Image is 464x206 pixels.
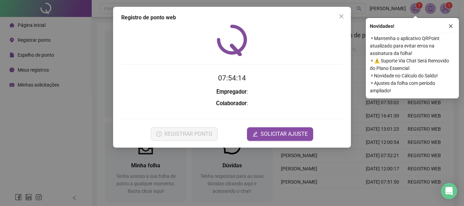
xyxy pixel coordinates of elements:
[370,72,455,79] span: ⚬ Novidade no Cálculo do Saldo!
[121,14,343,22] div: Registro de ponto web
[121,88,343,96] h3: :
[370,35,455,57] span: ⚬ Mantenha o aplicativo QRPoint atualizado para evitar erros na assinatura da folha!
[370,79,455,94] span: ⚬ Ajustes da folha com período ampliado!
[336,11,347,22] button: Close
[121,99,343,108] h3: :
[216,100,247,107] strong: Colaborador
[247,127,313,141] button: editSOLICITAR AJUSTE
[216,89,247,95] strong: Empregador
[217,24,247,56] img: QRPoint
[151,127,218,141] button: REGISTRAR PONTO
[441,183,457,199] div: Open Intercom Messenger
[370,22,394,30] span: Novidades !
[261,130,308,138] span: SOLICITAR AJUSTE
[448,24,453,29] span: close
[218,74,246,82] time: 07:54:14
[370,57,455,72] span: ⚬ ⚠️ Suporte Via Chat Será Removido do Plano Essencial
[252,131,258,137] span: edit
[339,14,344,19] span: close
